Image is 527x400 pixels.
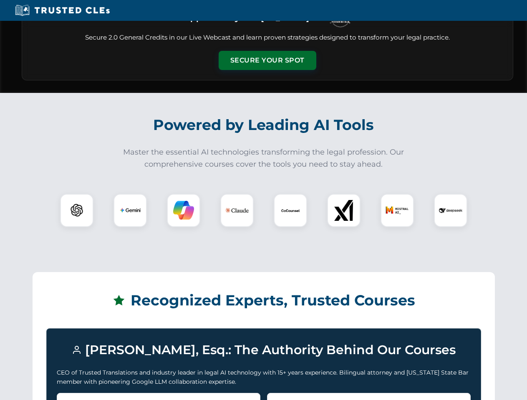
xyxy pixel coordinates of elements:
[381,194,414,227] div: Mistral AI
[173,200,194,221] img: Copilot Logo
[60,194,93,227] div: ChatGPT
[280,200,301,221] img: CoCounsel Logo
[120,200,141,221] img: Gemini Logo
[386,199,409,222] img: Mistral AI Logo
[33,110,495,140] h2: Powered by Leading AI Tools
[65,198,89,222] img: ChatGPT Logo
[113,194,147,227] div: Gemini
[333,200,354,221] img: xAI Logo
[219,51,316,70] button: Secure Your Spot
[327,194,361,227] div: xAI
[46,286,481,315] h2: Recognized Experts, Trusted Courses
[13,4,112,17] img: Trusted CLEs
[439,199,462,222] img: DeepSeek Logo
[274,194,307,227] div: CoCounsel
[57,339,471,361] h3: [PERSON_NAME], Esq.: The Authority Behind Our Courses
[167,194,200,227] div: Copilot
[434,194,467,227] div: DeepSeek
[118,146,410,170] p: Master the essential AI technologies transforming the legal profession. Our comprehensive courses...
[220,194,254,227] div: Claude
[57,368,471,387] p: CEO of Trusted Translations and industry leader in legal AI technology with 15+ years experience....
[32,33,503,42] p: Secure 2.0 General Credits in our Live Webcast and learn proven strategies designed to transform ...
[225,199,249,222] img: Claude Logo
